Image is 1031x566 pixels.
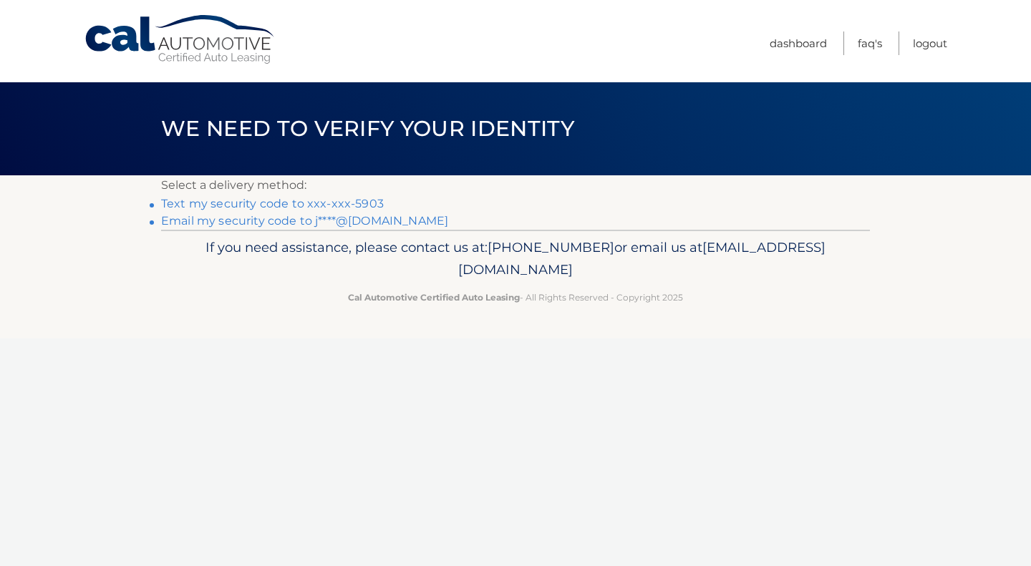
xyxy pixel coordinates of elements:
a: Logout [913,31,947,55]
strong: Cal Automotive Certified Auto Leasing [348,292,520,303]
span: We need to verify your identity [161,115,574,142]
a: Text my security code to xxx-xxx-5903 [161,197,384,210]
a: Dashboard [770,31,827,55]
a: FAQ's [858,31,882,55]
p: Select a delivery method: [161,175,870,195]
span: [PHONE_NUMBER] [488,239,614,255]
a: Email my security code to j****@[DOMAIN_NAME] [161,214,448,228]
p: If you need assistance, please contact us at: or email us at [170,236,861,282]
p: - All Rights Reserved - Copyright 2025 [170,290,861,305]
a: Cal Automotive [84,14,277,65]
